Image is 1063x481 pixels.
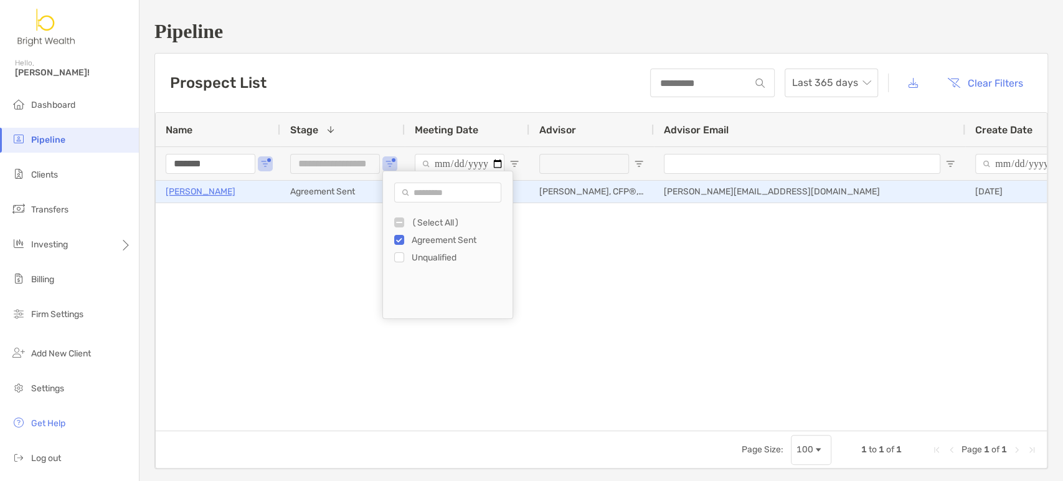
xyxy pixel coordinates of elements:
span: of [886,444,894,455]
button: Clear Filters [938,69,1032,97]
span: Clients [31,169,58,180]
span: Create Date [975,124,1032,136]
span: Add New Client [31,348,91,359]
div: First Page [932,445,942,455]
img: firm-settings icon [11,306,26,321]
span: Name [166,124,192,136]
img: dashboard icon [11,97,26,112]
input: Meeting Date Filter Input [415,154,504,174]
img: add_new_client icon [11,345,26,360]
span: Log out [31,453,61,464]
span: Pipeline [31,135,65,145]
span: 1 [984,444,990,455]
button: Open Filter Menu [634,159,644,169]
div: Next Page [1012,445,1022,455]
div: Page Size: [742,444,783,455]
input: Search filter values [394,183,501,202]
img: billing icon [11,271,26,286]
span: Page [961,444,982,455]
img: Zoe Logo [15,5,78,50]
span: [PERSON_NAME]! [15,67,131,78]
span: Settings [31,383,64,394]
button: Open Filter Menu [260,159,270,169]
img: settings icon [11,380,26,395]
span: Investing [31,239,68,250]
img: transfers icon [11,201,26,216]
span: Meeting Date [415,124,478,136]
img: logout icon [11,450,26,465]
span: 1 [896,444,902,455]
div: Last Page [1027,445,1037,455]
div: [PERSON_NAME], CFP®, ChFC®, CLU® [529,181,654,202]
button: Open Filter Menu [509,159,519,169]
input: Name Filter Input [166,154,255,174]
span: Firm Settings [31,309,83,320]
div: Column Filter [382,171,513,319]
div: Agreement Sent [280,181,405,202]
span: Advisor Email [664,124,729,136]
h1: Pipeline [154,20,1048,43]
div: 100 [796,444,813,455]
span: to [869,444,877,455]
img: investing icon [11,236,26,251]
button: Open Filter Menu [945,159,955,169]
a: [PERSON_NAME] [166,184,235,199]
span: 1 [879,444,884,455]
span: 1 [861,444,867,455]
div: Agreement Sent [412,235,505,245]
h3: Prospect List [170,74,267,92]
div: Previous Page [947,445,957,455]
div: Unqualified [412,252,505,263]
div: [PERSON_NAME][EMAIL_ADDRESS][DOMAIN_NAME] [654,181,965,202]
span: Billing [31,274,54,285]
img: get-help icon [11,415,26,430]
div: Filter List [383,214,513,266]
div: (Select All) [412,217,505,228]
span: Advisor [539,124,576,136]
span: Transfers [31,204,69,215]
button: Open Filter Menu [385,159,395,169]
span: Get Help [31,418,65,429]
img: input icon [755,79,765,88]
span: Stage [290,124,318,136]
span: Dashboard [31,100,75,110]
input: Advisor Email Filter Input [664,154,940,174]
img: clients icon [11,166,26,181]
span: of [991,444,999,455]
span: 1 [1001,444,1007,455]
img: pipeline icon [11,131,26,146]
span: Last 365 days [792,69,871,97]
div: Page Size [791,435,831,465]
